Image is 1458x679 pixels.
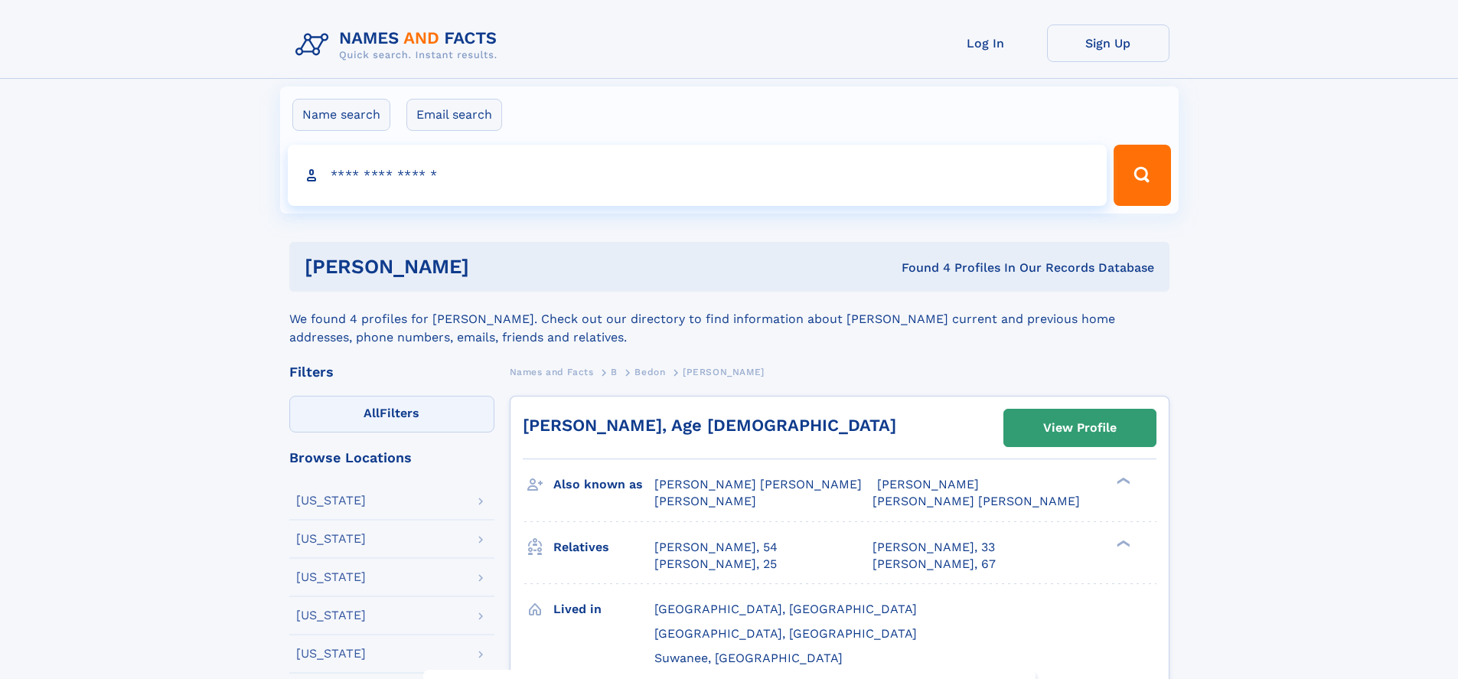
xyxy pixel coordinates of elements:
[296,609,366,622] div: [US_STATE]
[1113,538,1131,548] div: ❯
[553,534,654,560] h3: Relatives
[296,533,366,545] div: [US_STATE]
[296,648,366,660] div: [US_STATE]
[289,24,510,66] img: Logo Names and Facts
[1113,476,1131,486] div: ❯
[634,362,665,381] a: Bedon
[1004,410,1156,446] a: View Profile
[288,145,1107,206] input: search input
[553,472,654,498] h3: Also known as
[654,539,778,556] a: [PERSON_NAME], 54
[292,99,390,131] label: Name search
[634,367,665,377] span: Bedon
[611,362,618,381] a: B
[873,556,996,573] a: [PERSON_NAME], 67
[289,451,494,465] div: Browse Locations
[654,602,917,616] span: [GEOGRAPHIC_DATA], [GEOGRAPHIC_DATA]
[1043,410,1117,446] div: View Profile
[289,365,494,379] div: Filters
[296,571,366,583] div: [US_STATE]
[296,495,366,507] div: [US_STATE]
[873,494,1080,508] span: [PERSON_NAME] [PERSON_NAME]
[553,596,654,622] h3: Lived in
[654,556,777,573] a: [PERSON_NAME], 25
[654,651,843,665] span: Suwanee, [GEOGRAPHIC_DATA]
[364,406,380,420] span: All
[289,396,494,433] label: Filters
[877,477,979,491] span: [PERSON_NAME]
[1047,24,1169,62] a: Sign Up
[654,477,862,491] span: [PERSON_NAME] [PERSON_NAME]
[406,99,502,131] label: Email search
[510,362,594,381] a: Names and Facts
[873,539,995,556] a: [PERSON_NAME], 33
[683,367,765,377] span: [PERSON_NAME]
[611,367,618,377] span: B
[685,260,1154,276] div: Found 4 Profiles In Our Records Database
[305,257,686,276] h1: [PERSON_NAME]
[1114,145,1170,206] button: Search Button
[654,626,917,641] span: [GEOGRAPHIC_DATA], [GEOGRAPHIC_DATA]
[925,24,1047,62] a: Log In
[289,292,1169,347] div: We found 4 profiles for [PERSON_NAME]. Check out our directory to find information about [PERSON_...
[523,416,896,435] a: [PERSON_NAME], Age [DEMOGRAPHIC_DATA]
[654,494,756,508] span: [PERSON_NAME]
